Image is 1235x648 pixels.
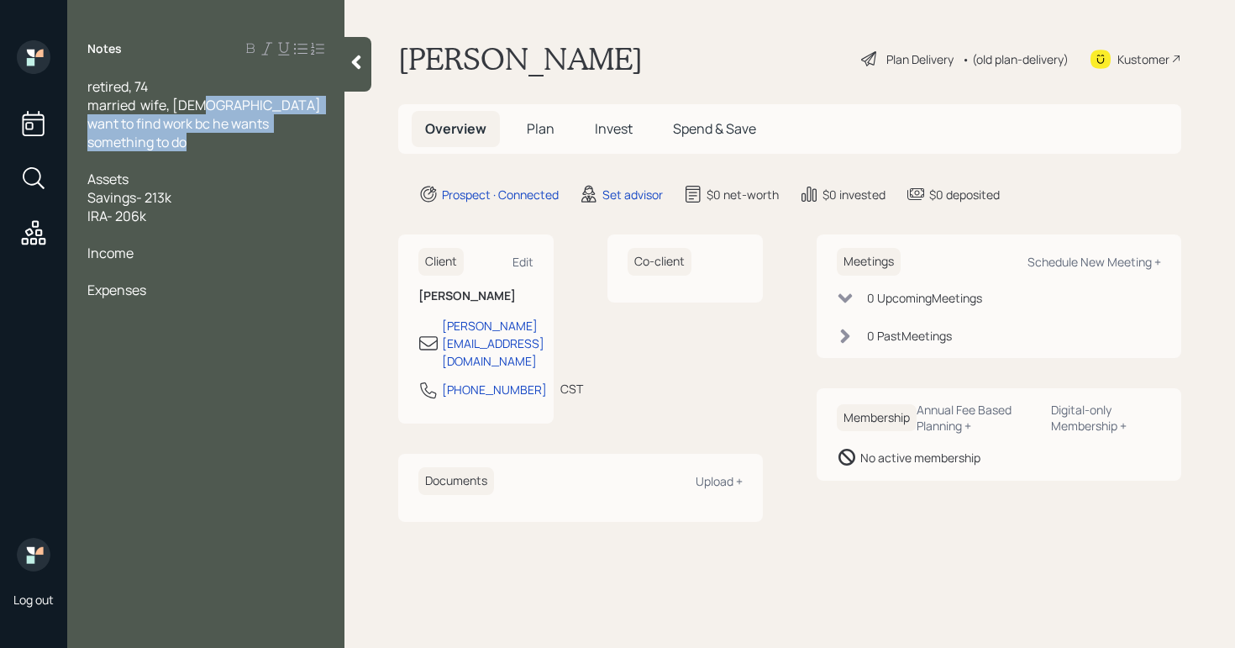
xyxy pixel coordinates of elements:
div: Digital-only Membership + [1051,402,1161,434]
div: Annual Fee Based Planning + [917,402,1038,434]
span: Assets Savings- 213k IRA- 206k [87,170,171,225]
div: 0 Past Meeting s [867,327,952,345]
div: $0 deposited [929,186,1000,203]
div: Set advisor [602,186,663,203]
span: Income [87,244,134,262]
div: Prospect · Connected [442,186,559,203]
h1: [PERSON_NAME] [398,40,643,77]
span: Expenses [87,281,146,299]
label: Notes [87,40,122,57]
span: Invest [595,119,633,138]
div: [PERSON_NAME][EMAIL_ADDRESS][DOMAIN_NAME] [442,317,544,370]
div: CST [560,380,583,398]
h6: Membership [837,404,917,432]
div: Edit [512,254,533,270]
div: $0 net-worth [707,186,779,203]
div: $0 invested [822,186,886,203]
div: 0 Upcoming Meeting s [867,289,982,307]
div: No active membership [860,449,980,466]
span: Spend & Save [673,119,756,138]
span: retired, 74 [87,77,148,96]
div: Upload + [696,473,743,489]
div: Schedule New Meeting + [1027,254,1161,270]
div: Log out [13,592,54,608]
h6: Meetings [837,248,901,276]
img: retirable_logo.png [17,538,50,572]
h6: Co-client [628,248,691,276]
div: [PHONE_NUMBER] [442,381,547,398]
h6: Client [418,248,464,276]
span: Plan [527,119,554,138]
span: married wife, [DEMOGRAPHIC_DATA] want to find work bc he wants something to do [87,96,323,151]
div: Plan Delivery [886,50,954,68]
div: Kustomer [1117,50,1169,68]
h6: Documents [418,467,494,495]
h6: [PERSON_NAME] [418,289,533,303]
div: • (old plan-delivery) [962,50,1069,68]
span: Overview [425,119,486,138]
